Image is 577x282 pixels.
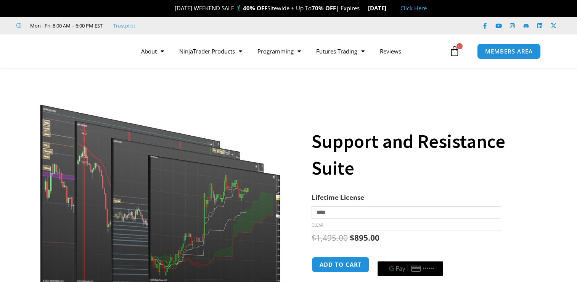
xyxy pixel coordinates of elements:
[350,232,379,243] bdi: 895.00
[28,21,103,30] span: Mon - Fri: 8:00 AM – 6:00 PM EST
[312,193,364,202] label: Lifetime License
[438,40,471,62] a: 0
[312,4,336,12] strong: 70% OFF
[169,5,174,11] img: 🎉
[309,42,372,60] a: Futures Trading
[477,44,541,59] a: MEMBERS AREA
[243,4,267,12] strong: 40% OFF
[456,43,463,49] span: 0
[172,42,250,60] a: NinjaTrader Products
[400,4,427,12] a: Click Here
[360,5,366,11] img: ⌛
[133,42,447,60] nav: Menu
[350,232,354,243] span: $
[312,232,348,243] bdi: 1,495.00
[368,4,393,12] strong: [DATE]
[28,37,110,65] img: LogoAI | Affordable Indicators – NinjaTrader
[250,42,309,60] a: Programming
[387,5,392,11] img: 🏭
[372,42,409,60] a: Reviews
[167,4,368,12] span: [DATE] WEEKEND SALE 🏌️‍♂️ Sitewide + Up To | Expires
[378,261,443,276] button: Buy with GPay
[376,256,445,256] iframe: Secure payment input frame
[312,257,370,272] button: Add to cart
[423,266,434,271] text: ••••••
[312,222,323,228] a: Clear options
[113,21,135,30] a: Trustpilot
[133,42,172,60] a: About
[312,128,534,182] h1: Support and Resistance Suite
[312,232,316,243] span: $
[485,49,533,54] span: MEMBERS AREA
